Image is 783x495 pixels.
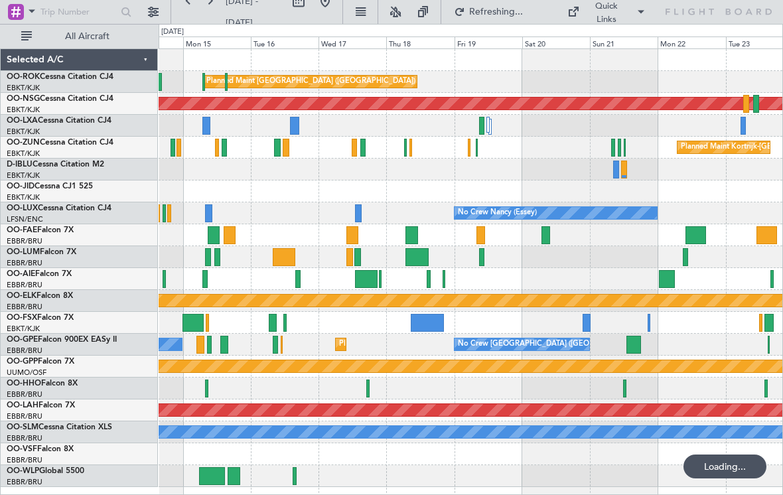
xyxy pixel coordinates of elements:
[7,380,78,388] a: OO-HHOFalcon 8X
[7,204,38,212] span: OO-LUX
[183,36,251,48] div: Mon 15
[7,314,37,322] span: OO-FSX
[40,2,117,22] input: Trip Number
[7,95,113,103] a: OO-NSGCessna Citation CJ4
[7,423,38,431] span: OO-SLM
[7,270,35,278] span: OO-AIE
[161,27,184,38] div: [DATE]
[7,149,40,159] a: EBKT/KJK
[251,36,319,48] div: Tue 16
[7,358,38,366] span: OO-GPP
[386,36,454,48] div: Thu 18
[7,467,39,475] span: OO-WLP
[7,139,40,147] span: OO-ZUN
[206,72,415,92] div: Planned Maint [GEOGRAPHIC_DATA] ([GEOGRAPHIC_DATA])
[448,1,528,23] button: Refreshing...
[7,411,42,421] a: EBBR/BRU
[339,334,579,354] div: Planned Maint [GEOGRAPHIC_DATA] ([GEOGRAPHIC_DATA] National)
[458,334,680,354] div: No Crew [GEOGRAPHIC_DATA] ([GEOGRAPHIC_DATA] National)
[7,401,38,409] span: OO-LAH
[7,270,72,278] a: OO-AIEFalcon 7X
[7,467,84,475] a: OO-WLPGlobal 5500
[7,314,74,322] a: OO-FSXFalcon 7X
[683,455,766,478] div: Loading...
[7,236,42,246] a: EBBR/BRU
[7,423,112,431] a: OO-SLMCessna Citation XLS
[7,73,40,81] span: OO-ROK
[7,192,40,202] a: EBKT/KJK
[458,203,537,223] div: No Crew Nancy (Essey)
[7,336,117,344] a: OO-GPEFalcon 900EX EASy II
[7,433,42,443] a: EBBR/BRU
[7,358,74,366] a: OO-GPPFalcon 7X
[522,36,590,48] div: Sat 20
[455,36,522,48] div: Fri 19
[7,161,33,169] span: D-IBLU
[590,36,658,48] div: Sun 21
[7,302,42,312] a: EBBR/BRU
[7,127,40,137] a: EBKT/KJK
[7,248,40,256] span: OO-LUM
[7,455,42,465] a: EBBR/BRU
[35,32,140,41] span: All Aircraft
[7,171,40,180] a: EBKT/KJK
[561,1,652,23] button: Quick Links
[7,324,40,334] a: EBKT/KJK
[7,95,40,103] span: OO-NSG
[7,226,37,234] span: OO-FAE
[7,292,36,300] span: OO-ELK
[7,292,73,300] a: OO-ELKFalcon 8X
[7,477,42,487] a: EBBR/BRU
[7,445,37,453] span: OO-VSF
[7,445,74,453] a: OO-VSFFalcon 8X
[7,226,74,234] a: OO-FAEFalcon 7X
[15,26,144,47] button: All Aircraft
[468,7,524,17] span: Refreshing...
[7,73,113,81] a: OO-ROKCessna Citation CJ4
[658,36,725,48] div: Mon 22
[7,368,46,378] a: UUMO/OSF
[7,280,42,290] a: EBBR/BRU
[7,139,113,147] a: OO-ZUNCessna Citation CJ4
[7,182,93,190] a: OO-JIDCessna CJ1 525
[7,346,42,356] a: EBBR/BRU
[7,117,111,125] a: OO-LXACessna Citation CJ4
[7,258,42,268] a: EBBR/BRU
[7,336,38,344] span: OO-GPE
[7,389,42,399] a: EBBR/BRU
[7,83,40,93] a: EBKT/KJK
[7,105,40,115] a: EBKT/KJK
[7,161,104,169] a: D-IBLUCessna Citation M2
[7,182,35,190] span: OO-JID
[7,204,111,212] a: OO-LUXCessna Citation CJ4
[7,117,38,125] span: OO-LXA
[7,248,76,256] a: OO-LUMFalcon 7X
[7,401,75,409] a: OO-LAHFalcon 7X
[7,214,43,224] a: LFSN/ENC
[319,36,386,48] div: Wed 17
[7,380,41,388] span: OO-HHO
